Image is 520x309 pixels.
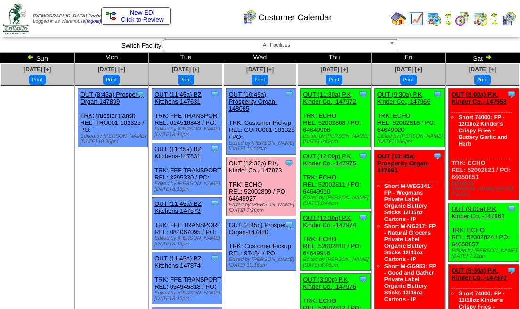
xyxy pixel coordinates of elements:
[229,160,282,174] a: OUT (12:30p) P.K, Kinder Co.,-147973
[229,91,277,112] a: OUT (10:45a) Prosperity Organ-148065
[303,195,370,206] div: Edited by [PERSON_NAME] [DATE] 6:44pm
[33,14,112,19] span: [DEMOGRAPHIC_DATA] Packaging
[507,89,516,99] img: Tooltip
[284,158,294,168] img: Tooltip
[301,150,370,209] div: TRK: ECHO REL: 52002811 / PO: 64649910
[358,275,368,284] img: Tooltip
[451,248,518,259] div: Edited by [PERSON_NAME] [DATE] 7:22pm
[326,75,342,85] button: Print
[152,143,222,195] div: TRK: FFE TRANSPORT REL: 3295330 / PO:
[445,19,452,26] img: arrowright.gif
[130,9,155,16] span: New EDI
[229,257,296,268] div: Edited by [PERSON_NAME] [DATE] 10:16pm
[409,11,424,26] img: line_graph.gif
[451,180,518,197] div: Edited by [PERSON_NAME] [DATE] 7:21pm
[152,252,222,304] div: TRK: FFE TRANSPORT REL: 054945818 / PO:
[374,89,444,147] div: TRK: ECHO REL: 52002816 / PO: 64649920
[303,214,356,228] a: OUT (12:30p) P.K, Kinder Co.,-147974
[0,53,75,63] td: Sun
[154,200,201,214] a: OUT (11:45a) BZ Kitchens-147873
[384,263,436,302] a: Short M-GG953: FP - Good and Gather Private Label Organic Buttery Sticks 12/16oz Cartons - IP
[154,146,201,160] a: OUT (11:45a) BZ Kitchens-147831
[297,53,372,63] td: Thu
[210,253,219,263] img: Tooltip
[103,75,120,85] button: Print
[507,266,516,275] img: Tooltip
[106,11,116,21] img: ediSmall.gif
[427,11,442,26] img: calendarprod.gif
[252,75,268,85] button: Print
[469,66,496,73] a: [DATE] [+]
[451,267,506,281] a: OUT (9:30a) P.K, Kinder Co.,-147970
[229,140,296,152] div: Edited by [PERSON_NAME] [DATE] 10:50pm
[178,75,194,85] button: Print
[485,53,492,61] img: arrowright.gif
[303,91,356,105] a: OUT (11:30a) P.K, Kinder Co.,-147972
[458,114,507,147] a: Short 74000: FP - 12/18oz Kinder's Crispy Fries - Buttery Garlic and Herb
[455,11,470,26] img: calendarblend.gif
[3,3,29,34] img: zoroco-logo-small.webp
[149,53,223,63] td: Tue
[29,75,46,85] button: Print
[377,91,431,105] a: OUT (9:30a) P.K, Kinder Co.,-147966
[445,11,452,19] img: arrowleft.gif
[106,16,165,23] span: Click to Review
[154,181,221,192] div: Edited by [PERSON_NAME] [DATE] 8:15pm
[229,221,292,236] a: OUT (2:45p) Prosperity Organ-147820
[474,75,491,85] button: Print
[303,153,356,167] a: OUT (12:00p) P.K, Kinder Co.,-147975
[284,220,294,229] img: Tooltip
[33,14,112,24] span: Logged in as Warehouse
[395,66,422,73] a: [DATE] [+]
[400,75,417,85] button: Print
[377,133,444,145] div: Edited by [PERSON_NAME] [DATE] 6:50pm
[358,151,368,161] img: Tooltip
[210,144,219,154] img: Tooltip
[451,91,506,105] a: OUT (8:00a) P.K, Kinder Co.,-147958
[501,11,516,26] img: calendarcustomer.gif
[152,89,222,140] div: TRK: FFE TRANSPORT REL: 014516848 / PO:
[242,10,257,25] img: calendarcustomer.gif
[85,19,101,24] a: (logout)
[78,89,147,147] div: TRK: truestar transit REL: TRU001-101325 / PO:
[371,53,446,63] td: Fri
[451,205,504,220] a: OUT (9:00a) P.K, Kinder Co.,-147961
[81,133,147,145] div: Edited by [PERSON_NAME] [DATE] 10:06pm
[24,66,51,73] a: [DATE] [+]
[154,290,221,301] div: Edited by [PERSON_NAME] [DATE] 8:15pm
[136,89,145,99] img: Tooltip
[507,204,516,213] img: Tooltip
[384,223,436,262] a: Short M-NG217: FP - Natural Grocers Private Label Organic Buttery Sticks 12/16oz Cartons - IP
[491,11,498,19] img: arrowleft.gif
[229,202,296,213] div: Edited by [PERSON_NAME] [DATE] 7:26pm
[74,53,149,63] td: Mon
[210,89,219,99] img: Tooltip
[154,126,221,138] div: Edited by [PERSON_NAME] [DATE] 8:14pm
[81,91,144,105] a: OUT (8:45a) Prosperity Organ-147899
[226,89,296,154] div: TRK: Customer Pickup REL: GURU001-101325 / PO:
[473,11,488,26] img: calendarinout.gif
[172,66,199,73] a: [DATE] [+]
[284,89,294,99] img: Tooltip
[303,133,370,145] div: Edited by [PERSON_NAME] [DATE] 6:42pm
[246,66,274,73] a: [DATE] [+]
[303,257,370,268] div: Edited by [PERSON_NAME] [DATE] 6:45pm
[433,89,442,99] img: Tooltip
[358,89,368,99] img: Tooltip
[320,66,348,73] a: [DATE] [+]
[154,255,201,269] a: OUT (11:45a) BZ Kitchens-147874
[491,19,498,26] img: arrowright.gif
[167,40,386,51] span: All Facilities
[433,151,442,161] img: Tooltip
[449,203,519,262] div: TRK: ECHO REL: 52002824 / PO: 64650857
[384,183,432,222] a: Short M-WEG341: FP - Wegmans Private Label Organic Buttery Sticks 12/16oz Cartons - IP
[152,198,222,250] div: TRK: FFE TRANSPORT REL: 084067095 / PO:
[303,276,356,290] a: OUT (3:00p) P.K, Kinder Co.,-147976
[301,89,370,147] div: TRK: ECHO REL: 52002808 / PO: 64649908
[98,66,125,73] span: [DATE] [+]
